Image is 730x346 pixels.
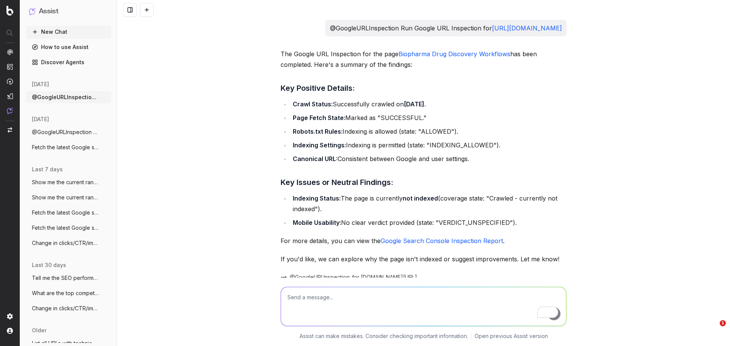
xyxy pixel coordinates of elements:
a: Google Search Console Inspection Report [381,237,503,245]
button: @GoogleURLInspection Run Google URL Insp [26,91,111,103]
button: What are the top competitors ranking for [26,287,111,299]
h1: Assist [39,6,59,17]
p: For more details, you can view the . [281,235,567,246]
p: The Google URL Inspection for the page has been completed. Here's a summary of the findings: [281,49,567,70]
h3: Key Positive Details: [281,82,567,94]
span: older [32,327,46,334]
strong: Canonical URL: [293,155,338,163]
button: Change in clicks/CTR/impressions over la [26,237,111,249]
button: Fetch the latest Google search results f [26,141,111,153]
button: Change in clicks/CTR/impressions over la [26,302,111,314]
span: Change in clicks/CTR/impressions over la [32,239,99,247]
span: last 7 days [32,166,63,173]
button: Show me the current rankings for https:/ [26,176,111,188]
p: If you'd like, we can explore why the page isn't indexed or suggest improvements. Let me know! [281,254,567,264]
img: My account [7,328,13,334]
button: @GoogleURLInspection: for [DOMAIN_NAME][URL].. [281,273,419,281]
img: Assist [7,107,13,114]
li: Successfully crawled on . [290,99,567,109]
span: Fetch the latest Google search results f [32,209,99,216]
span: Show me the current rankings for https:/ [32,194,99,201]
img: Switch project [8,127,12,133]
a: How to use Assist [26,41,111,53]
span: Tell me the SEO performance of [URL] [32,274,99,282]
img: Studio [7,93,13,99]
button: Tell me the SEO performance of [URL] [26,272,111,284]
span: @GoogleURLInspection Run Google URL Insp [32,128,99,136]
strong: Page Fetch State: [293,114,345,122]
li: Indexing is allowed (state: "ALLOWED"). [290,126,567,137]
li: Indexing is permitted (state: "INDEXING_ALLOWED"). [290,140,567,150]
a: Discover Agents [26,56,111,68]
span: [DATE] [32,115,49,123]
button: @GoogleURLInspection Run Google URL Insp [26,126,111,138]
strong: Crawl Status: [293,100,333,108]
h3: Key Issues or Neutral Findings: [281,176,567,188]
img: Setting [7,313,13,319]
strong: Robots.txt Rules: [293,128,343,135]
img: Assist [29,8,36,15]
span: Show me the current rankings for https:/ [32,179,99,186]
strong: not indexed [403,194,438,202]
span: Fetch the latest Google search results f [32,224,99,232]
img: Activation [7,78,13,85]
button: Assist [29,6,108,17]
span: Change in clicks/CTR/impressions over la [32,305,99,312]
span: What are the top competitors ranking for [32,289,99,297]
a: Open previous Assist version [474,332,548,340]
button: Fetch the latest Google search results f [26,207,111,219]
button: New Chat [26,26,111,38]
a: Biopharma Drug Discovery Workflows [398,50,510,58]
li: Marked as "SUCCESSFUL." [290,112,567,123]
iframe: Intercom live chat [704,320,722,338]
strong: Indexing Settings: [293,141,346,149]
span: Fetch the latest Google search results f [32,144,99,151]
strong: [DATE] [404,100,424,108]
span: [DATE] [32,81,49,88]
span: 1 [720,320,726,326]
span: @GoogleURLInspection: for [DOMAIN_NAME][URL].. [290,273,419,281]
span: last 30 days [32,261,66,269]
textarea: To enrich screen reader interactions, please activate Accessibility in Grammarly extension settings [281,287,566,326]
p: Assist can make mistakes. Consider checking important information. [300,332,468,340]
strong: Mobile Usability: [293,219,341,226]
li: The page is currently (coverage state: "Crawled - currently not indexed"). [290,193,567,214]
strong: Indexing Status: [293,194,341,202]
button: Fetch the latest Google search results f [26,222,111,234]
img: Intelligence [7,63,13,70]
a: [URL][DOMAIN_NAME] [492,24,562,32]
li: No clear verdict provided (state: "VERDICT_UNSPECIFIED"). [290,217,567,228]
img: Analytics [7,49,13,55]
button: Show me the current rankings for https:/ [26,191,111,204]
p: @GoogleURLInspection Run Google URL Inspection for [330,23,562,33]
li: Consistent between Google and user settings. [290,153,567,164]
img: Botify logo [6,6,13,16]
span: @GoogleURLInspection Run Google URL Insp [32,93,99,101]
